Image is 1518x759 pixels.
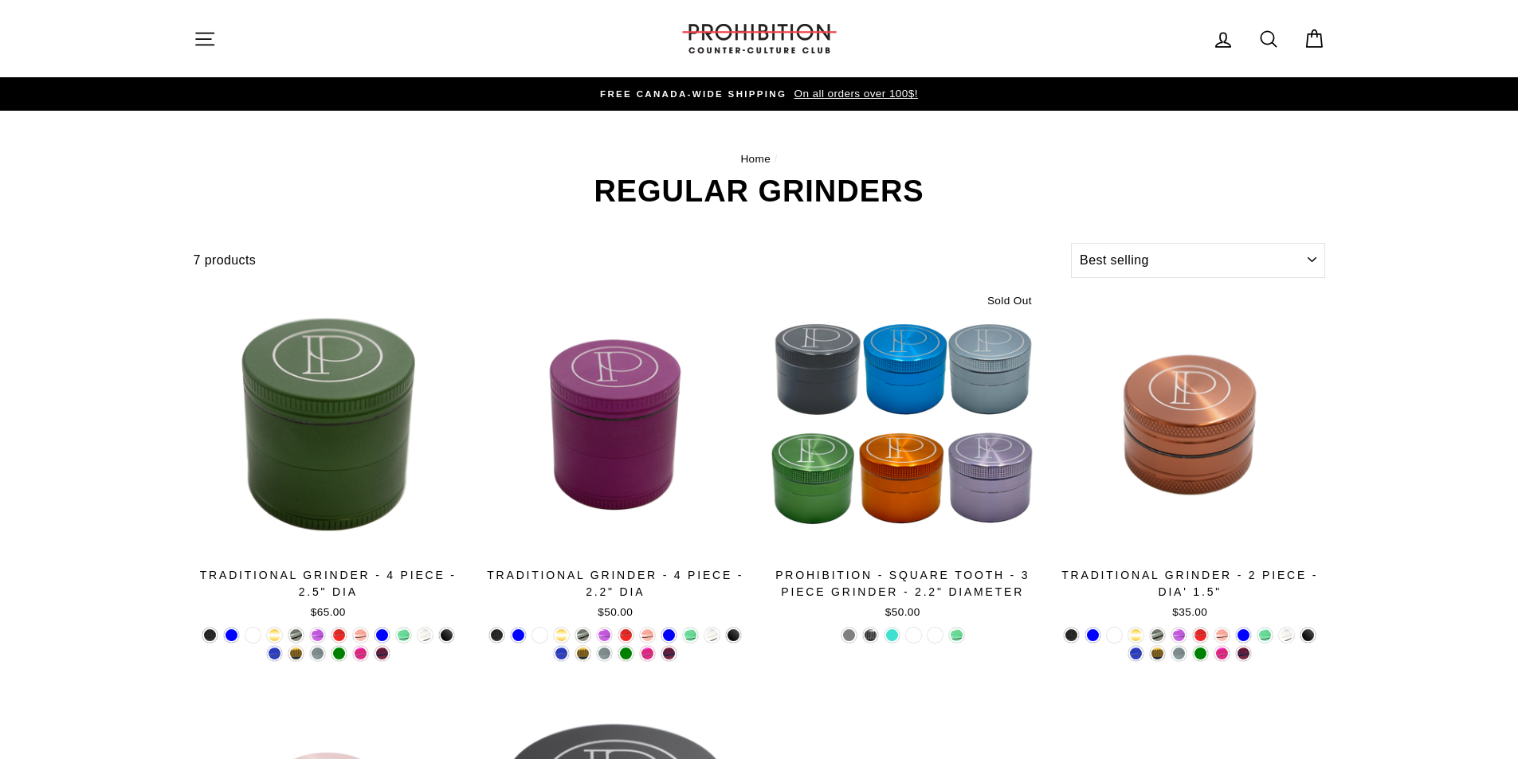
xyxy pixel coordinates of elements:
[481,567,751,601] div: TRADITIONAL GRINDER - 4 PIECE - 2.2" DIA
[1055,567,1325,601] div: TRADITIONAL GRINDER - 2 PIECE - DIA' 1.5"
[740,153,771,165] a: Home
[194,176,1325,206] h1: REGULAR GRINDERS
[1055,604,1325,620] div: $35.00
[600,89,786,99] span: FREE CANADA-WIDE SHIPPING
[194,151,1325,168] nav: breadcrumbs
[790,88,917,100] span: On all orders over 100$!
[1055,290,1325,626] a: TRADITIONAL GRINDER - 2 PIECE - DIA' 1.5"$35.00
[680,24,839,53] img: PROHIBITION COUNTER-CULTURE CLUB
[980,290,1037,312] div: Sold Out
[194,290,464,626] a: TRADITIONAL GRINDER - 4 PIECE - 2.5" DIA$65.00
[481,604,751,620] div: $50.00
[768,290,1038,626] a: Prohibition - Square Tooth - 3 Piece Grinder - 2.2" Diameter$50.00
[768,604,1038,620] div: $50.00
[194,567,464,601] div: TRADITIONAL GRINDER - 4 PIECE - 2.5" DIA
[774,153,777,165] span: /
[481,290,751,626] a: TRADITIONAL GRINDER - 4 PIECE - 2.2" DIA$50.00
[194,250,1065,271] div: 7 products
[768,567,1038,601] div: Prohibition - Square Tooth - 3 Piece Grinder - 2.2" Diameter
[194,604,464,620] div: $65.00
[198,85,1321,103] a: FREE CANADA-WIDE SHIPPING On all orders over 100$!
